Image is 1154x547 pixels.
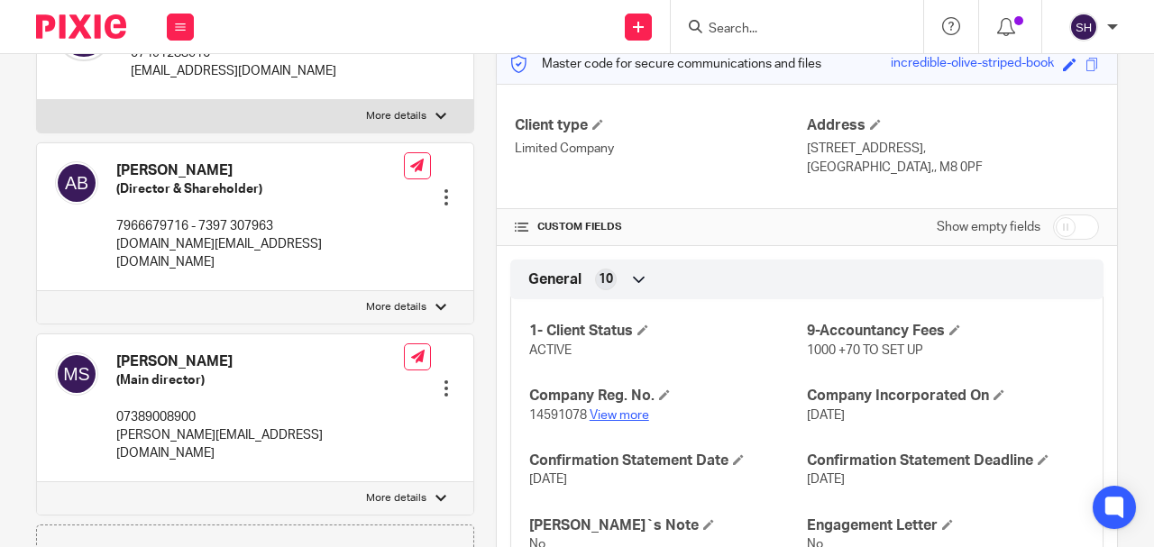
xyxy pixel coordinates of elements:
[529,387,807,406] h4: Company Reg. No.
[55,352,98,396] img: svg%3E
[116,371,404,389] h5: (Main director)
[807,116,1099,135] h4: Address
[807,451,1085,470] h4: Confirmation Statement Deadline
[807,409,845,422] span: [DATE]
[116,180,404,198] h5: (Director & Shareholder)
[116,217,404,235] p: 7966679716 - 7397 307963
[529,409,587,422] span: 14591078
[116,426,404,463] p: [PERSON_NAME][EMAIL_ADDRESS][DOMAIN_NAME]
[515,116,807,135] h4: Client type
[807,387,1085,406] h4: Company Incorporated On
[528,270,582,289] span: General
[891,54,1054,75] div: incredible-olive-striped-book
[807,140,1099,158] p: [STREET_ADDRESS],
[807,473,845,486] span: [DATE]
[366,491,426,506] p: More details
[116,352,404,371] h4: [PERSON_NAME]
[131,62,336,80] p: [EMAIL_ADDRESS][DOMAIN_NAME]
[116,161,404,180] h4: [PERSON_NAME]
[116,408,404,426] p: 07389008900
[529,322,807,341] h4: 1- Client Status
[36,14,126,39] img: Pixie
[55,161,98,205] img: svg%3E
[366,109,426,123] p: More details
[529,451,807,470] h4: Confirmation Statement Date
[807,322,1085,341] h4: 9-Accountancy Fees
[590,409,649,422] a: View more
[529,473,567,486] span: [DATE]
[116,235,404,272] p: [DOMAIN_NAME][EMAIL_ADDRESS][DOMAIN_NAME]
[807,344,923,357] span: 1000 +70 TO SET UP
[807,159,1099,177] p: [GEOGRAPHIC_DATA],, M8 0PF
[529,344,572,357] span: ACTIVE
[599,270,613,288] span: 10
[515,140,807,158] p: Limited Company
[366,300,426,315] p: More details
[1069,13,1098,41] img: svg%3E
[707,22,869,38] input: Search
[529,516,807,535] h4: [PERSON_NAME]`s Note
[937,218,1040,236] label: Show empty fields
[515,220,807,234] h4: CUSTOM FIELDS
[807,516,1085,535] h4: Engagement Letter
[510,55,821,73] p: Master code for secure communications and files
